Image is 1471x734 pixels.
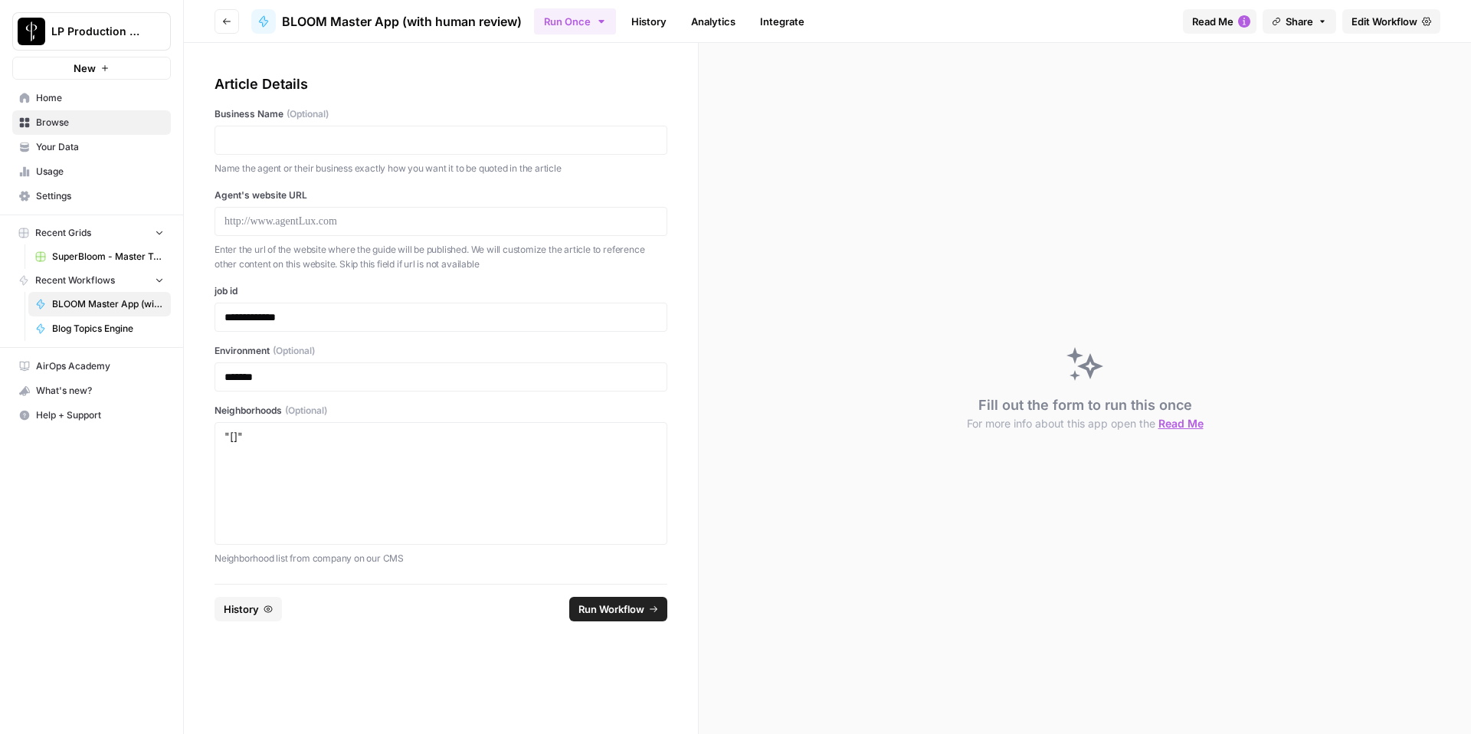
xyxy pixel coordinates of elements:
span: Home [36,91,164,105]
span: Edit Workflow [1351,14,1417,29]
span: Help + Support [36,408,164,422]
span: Run Workflow [578,601,644,617]
button: Read Me [1183,9,1256,34]
span: Browse [36,116,164,129]
span: (Optional) [273,344,315,358]
div: What's new? [13,379,170,402]
a: History [622,9,676,34]
span: Blog Topics Engine [52,322,164,336]
p: Neighborhood list from company on our CMS [215,551,667,566]
span: LP Production Workloads [51,24,144,39]
span: New [74,61,96,76]
span: Read Me [1192,14,1233,29]
button: Run Once [534,8,616,34]
a: Home [12,86,171,110]
span: Share [1286,14,1313,29]
span: Recent Workflows [35,274,115,287]
div: Fill out the form to run this once [967,395,1204,431]
p: Name the agent or their business exactly how you want it to be quoted in the article [215,161,667,176]
button: History [215,597,282,621]
a: Your Data [12,135,171,159]
label: Environment [215,344,667,358]
span: BLOOM Master App (with human review) [282,12,522,31]
a: Settings [12,184,171,208]
button: Recent Workflows [12,269,171,292]
span: AirOps Academy [36,359,164,373]
a: Analytics [682,9,745,34]
a: BLOOM Master App (with human review) [251,9,522,34]
button: Help + Support [12,403,171,428]
a: AirOps Academy [12,354,171,378]
span: Recent Grids [35,226,91,240]
label: job id [215,284,667,298]
span: History [224,601,259,617]
span: BLOOM Master App (with human review) [52,297,164,311]
span: Settings [36,189,164,203]
button: For more info about this app open the Read Me [967,416,1204,431]
label: Agent's website URL [215,188,667,202]
button: Share [1263,9,1336,34]
a: Integrate [751,9,814,34]
div: Article Details [215,74,667,95]
span: Usage [36,165,164,179]
span: SuperBloom - Master Topic List [52,250,164,264]
a: SuperBloom - Master Topic List [28,244,171,269]
button: Workspace: LP Production Workloads [12,12,171,51]
a: BLOOM Master App (with human review) [28,292,171,316]
a: Edit Workflow [1342,9,1440,34]
a: Browse [12,110,171,135]
button: Run Workflow [569,597,667,621]
label: Business Name [215,107,667,121]
button: What's new? [12,378,171,403]
a: Blog Topics Engine [28,316,171,341]
a: Usage [12,159,171,184]
p: Enter the url of the website where the guide will be published. We will customize the article to ... [215,242,667,272]
textarea: "[]" [224,429,657,538]
span: Read Me [1158,417,1204,430]
button: Recent Grids [12,221,171,244]
span: Your Data [36,140,164,154]
label: Neighborhoods [215,404,667,418]
button: New [12,57,171,80]
span: (Optional) [287,107,329,121]
img: LP Production Workloads Logo [18,18,45,45]
span: (Optional) [285,404,327,418]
